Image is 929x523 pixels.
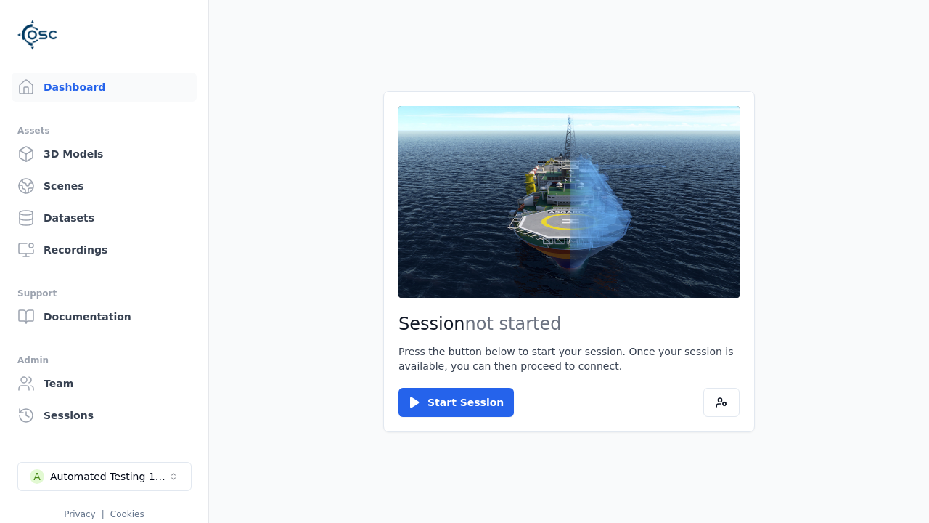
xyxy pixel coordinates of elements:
div: Support [17,285,191,302]
button: Start Session [398,388,514,417]
a: Datasets [12,203,197,232]
div: Admin [17,352,191,369]
span: not started [465,314,562,334]
div: Automated Testing 1 - Playwright [50,469,168,484]
a: Cookies [110,509,144,519]
span: | [102,509,105,519]
a: Documentation [12,302,197,331]
a: 3D Models [12,139,197,169]
img: Logo [17,15,58,55]
div: Assets [17,122,191,139]
p: Press the button below to start your session. Once your session is available, you can then procee... [398,344,740,373]
a: Dashboard [12,73,197,102]
a: Team [12,369,197,398]
button: Select a workspace [17,462,192,491]
h2: Session [398,312,740,336]
a: Privacy [64,509,95,519]
a: Sessions [12,401,197,430]
a: Recordings [12,235,197,264]
a: Scenes [12,171,197,200]
div: A [30,469,44,484]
